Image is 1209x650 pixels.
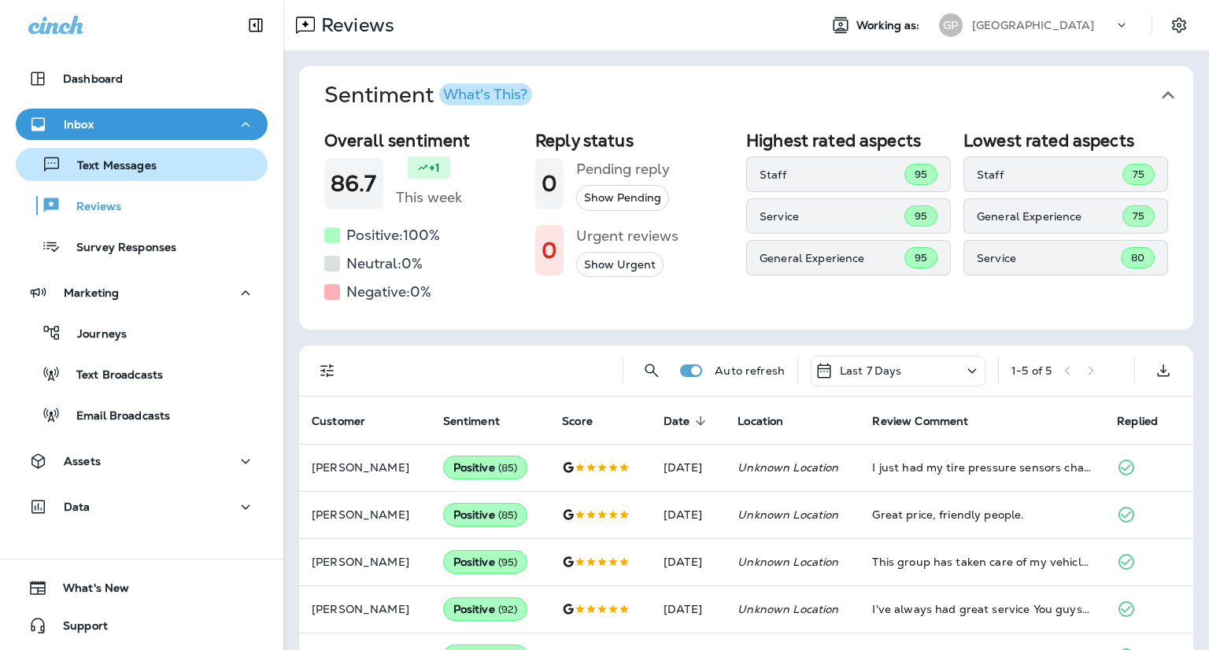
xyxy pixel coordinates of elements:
p: Marketing [64,286,119,299]
p: Reviews [315,13,394,37]
p: [PERSON_NAME] [312,461,418,474]
p: General Experience [977,210,1122,223]
button: Filters [312,355,343,386]
h2: Lowest rated aspects [963,131,1168,150]
span: Review Comment [872,415,968,428]
div: Great price, friendly people. [872,507,1092,523]
span: Date [664,415,690,428]
button: Export as CSV [1148,355,1179,386]
h5: This week [396,185,462,210]
h5: Urgent reviews [576,223,678,249]
span: 80 [1131,251,1144,264]
div: SentimentWhat's This? [299,124,1193,330]
em: Unknown Location [738,508,838,522]
span: Score [562,415,593,428]
p: General Experience [760,252,904,264]
div: This group has taken care of my vehicles since 2012. They're trustworthy and take time to explain... [872,554,1092,570]
button: Email Broadcasts [16,398,268,431]
p: Text Broadcasts [61,368,163,383]
h2: Reply status [535,131,734,150]
span: 75 [1133,209,1144,223]
span: ( 85 ) [498,461,518,475]
h5: Positive: 100 % [346,223,440,248]
button: Dashboard [16,63,268,94]
p: [PERSON_NAME] [312,508,418,521]
div: 1 - 5 of 5 [1011,364,1052,377]
button: Marketing [16,277,268,308]
p: Data [64,500,91,513]
span: Score [562,414,613,428]
span: Sentiment [443,414,520,428]
td: [DATE] [651,585,725,633]
h1: Sentiment [324,82,532,109]
button: Assets [16,445,268,477]
span: 95 [915,168,927,181]
button: Settings [1165,11,1193,39]
td: [DATE] [651,491,725,538]
h5: Pending reply [576,157,670,182]
span: Working as: [856,19,923,32]
span: Customer [312,415,365,428]
p: Inbox [64,118,94,131]
p: Auto refresh [715,364,785,377]
h1: 86.7 [331,171,377,197]
span: Replied [1117,414,1178,428]
button: Data [16,491,268,523]
div: Positive [443,550,528,574]
div: I just had my tire pressure sensors changed. They got me an immediately done a great job and was ... [872,460,1092,475]
em: Unknown Location [738,460,838,475]
div: Positive [443,503,528,526]
button: Survey Responses [16,230,268,263]
span: Date [664,414,711,428]
span: 95 [915,251,927,264]
button: Text Broadcasts [16,357,268,390]
button: Search Reviews [636,355,667,386]
span: Support [47,619,108,638]
p: [PERSON_NAME] [312,603,418,615]
td: [DATE] [651,444,725,491]
p: Text Messages [61,159,157,174]
button: SentimentWhat's This? [312,66,1206,124]
p: Staff [977,168,1122,181]
em: Unknown Location [738,602,838,616]
button: What's This? [439,83,532,105]
span: Location [738,415,783,428]
span: ( 85 ) [498,508,518,522]
span: Location [738,414,804,428]
h1: 0 [542,171,557,197]
div: I've always had great service You guys have always taken care of whatever needs that I have neede... [872,601,1092,617]
span: ( 95 ) [498,556,518,569]
p: Survey Responses [61,241,176,256]
p: Service [760,210,904,223]
p: Reviews [61,200,121,215]
button: Collapse Sidebar [234,9,278,41]
button: Show Pending [576,185,669,211]
p: Dashboard [63,72,123,85]
h2: Highest rated aspects [746,131,951,150]
button: Text Messages [16,148,268,181]
p: Assets [64,455,101,467]
p: Email Broadcasts [61,409,170,424]
h5: Neutral: 0 % [346,251,423,276]
button: Inbox [16,109,268,140]
td: [DATE] [651,538,725,585]
div: Positive [443,597,528,621]
span: ( 92 ) [498,603,518,616]
span: 95 [915,209,927,223]
p: [PERSON_NAME] [312,556,418,568]
div: GP [939,13,963,37]
p: [GEOGRAPHIC_DATA] [972,19,1094,31]
span: Sentiment [443,415,500,428]
button: What's New [16,572,268,604]
h5: Negative: 0 % [346,279,431,305]
p: Service [977,252,1121,264]
span: Replied [1117,415,1158,428]
div: Positive [443,456,528,479]
button: Reviews [16,189,268,222]
button: Journeys [16,316,268,349]
em: Unknown Location [738,555,838,569]
h2: Overall sentiment [324,131,523,150]
button: Support [16,610,268,641]
h1: 0 [542,238,557,264]
p: Last 7 Days [840,364,902,377]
